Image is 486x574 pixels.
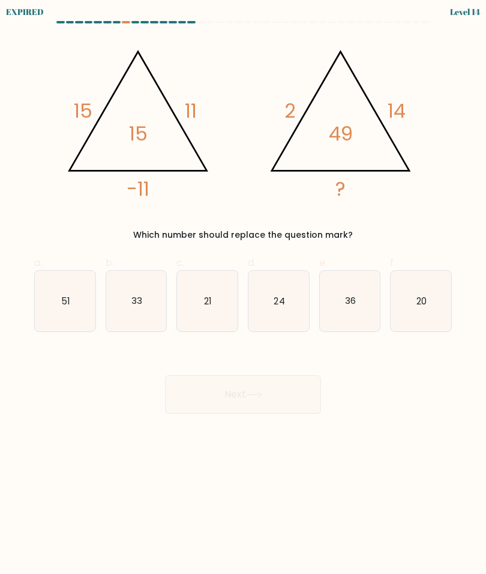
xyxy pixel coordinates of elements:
[106,256,114,270] span: b.
[74,97,92,124] tspan: 15
[131,294,142,307] text: 33
[345,294,356,307] text: 36
[319,256,327,270] span: e.
[41,229,445,241] div: Which number should replace the question mark?
[248,256,256,270] span: d.
[450,5,480,18] div: Level 14
[274,294,284,307] text: 24
[176,256,184,270] span: c.
[127,175,149,202] tspan: -11
[128,120,147,147] tspan: 15
[335,175,346,202] tspan: ?
[185,97,197,124] tspan: 11
[34,256,42,270] span: a.
[204,294,212,307] text: 21
[387,97,405,124] tspan: 14
[284,97,295,124] tspan: 2
[416,294,427,307] text: 20
[61,294,70,307] text: 51
[328,120,352,147] tspan: 49
[6,5,44,18] div: EXPIRED
[390,256,395,270] span: f.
